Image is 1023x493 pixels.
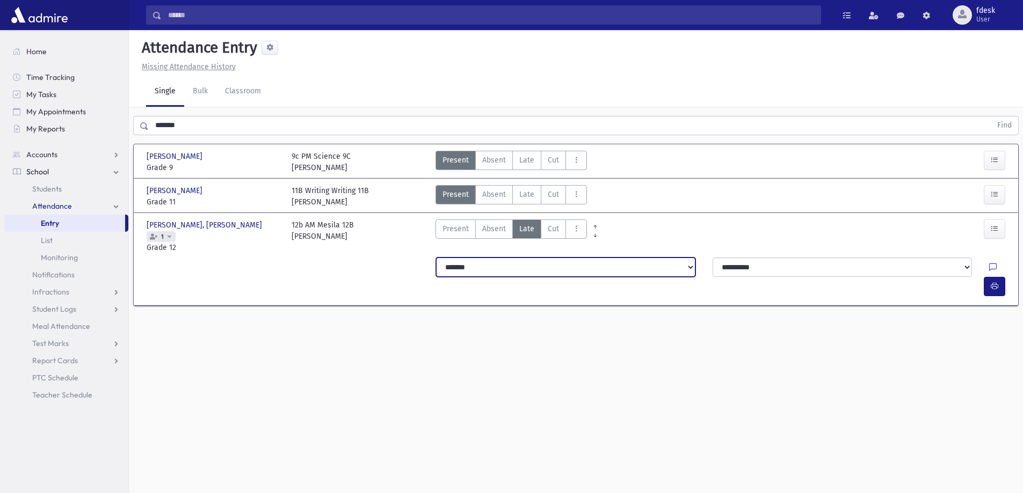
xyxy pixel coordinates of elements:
[4,163,128,180] a: School
[147,242,281,253] span: Grade 12
[292,219,354,253] div: 12b AM Mesila 12B [PERSON_NAME]
[4,120,128,137] a: My Reports
[162,5,821,25] input: Search
[137,62,236,71] a: Missing Attendance History
[32,270,75,279] span: Notifications
[41,236,53,245] span: List
[548,154,559,166] span: Cut
[482,189,506,200] span: Absent
[4,103,128,120] a: My Appointments
[4,335,128,352] a: Test Marks
[442,154,469,166] span: Present
[976,15,995,24] span: User
[32,321,90,331] span: Meal Attendance
[32,373,78,382] span: PTC Schedule
[146,77,184,107] a: Single
[548,189,559,200] span: Cut
[4,369,128,386] a: PTC Schedule
[442,189,469,200] span: Present
[976,6,995,15] span: fdesk
[4,215,125,232] a: Entry
[41,253,78,262] span: Monitoring
[442,223,469,234] span: Present
[32,356,78,365] span: Report Cards
[4,180,128,197] a: Students
[9,4,70,26] img: AdmirePro
[436,185,587,208] div: AttTypes
[4,283,128,300] a: Infractions
[26,90,56,99] span: My Tasks
[4,300,128,318] a: Student Logs
[41,218,59,228] span: Entry
[519,154,534,166] span: Late
[147,151,205,162] span: [PERSON_NAME]
[216,77,270,107] a: Classroom
[4,86,128,103] a: My Tasks
[4,386,128,403] a: Teacher Schedule
[482,223,506,234] span: Absent
[32,287,69,297] span: Infractions
[147,185,205,196] span: [PERSON_NAME]
[292,185,369,208] div: 11B Writing Writing 11B [PERSON_NAME]
[4,43,128,60] a: Home
[4,352,128,369] a: Report Cards
[4,69,128,86] a: Time Tracking
[4,197,128,215] a: Attendance
[436,219,587,253] div: AttTypes
[26,107,86,116] span: My Appointments
[436,151,587,173] div: AttTypes
[4,146,128,163] a: Accounts
[519,189,534,200] span: Late
[4,318,128,335] a: Meal Attendance
[32,390,92,400] span: Teacher Schedule
[519,223,534,234] span: Late
[548,223,559,234] span: Cut
[4,249,128,266] a: Monitoring
[147,162,281,173] span: Grade 9
[32,201,72,211] span: Attendance
[26,72,75,82] span: Time Tracking
[142,62,236,71] u: Missing Attendance History
[292,151,351,173] div: 9c PM Science 9C [PERSON_NAME]
[147,219,264,231] span: [PERSON_NAME], [PERSON_NAME]
[159,233,166,240] span: 1
[26,47,47,56] span: Home
[184,77,216,107] a: Bulk
[137,39,257,57] h5: Attendance Entry
[991,116,1018,135] button: Find
[147,196,281,208] span: Grade 11
[4,266,128,283] a: Notifications
[482,154,506,166] span: Absent
[32,184,62,194] span: Students
[26,167,49,176] span: School
[26,150,57,159] span: Accounts
[32,304,76,314] span: Student Logs
[4,232,128,249] a: List
[32,339,69,348] span: Test Marks
[26,124,65,134] span: My Reports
